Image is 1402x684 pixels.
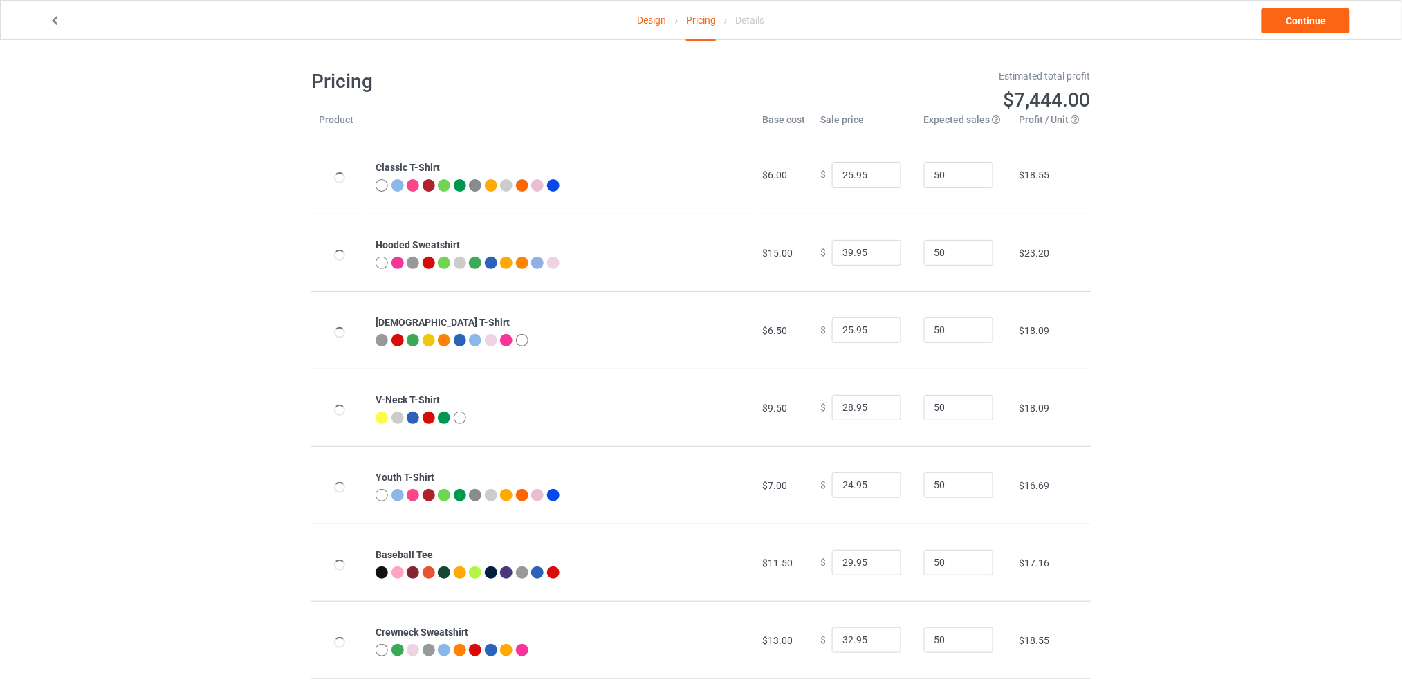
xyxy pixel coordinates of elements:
[762,248,793,259] span: $15.00
[711,69,1091,83] div: Estimated total profit
[1012,113,1091,136] th: Profit / Unit
[735,1,764,39] div: Details
[1004,89,1091,111] span: $7,444.00
[762,169,787,181] span: $6.00
[516,566,528,579] img: heather_texture.png
[1262,8,1350,33] a: Continue
[1020,325,1050,336] span: $18.09
[820,479,826,490] span: $
[1020,169,1050,181] span: $18.55
[1020,635,1050,646] span: $18.55
[820,557,826,568] span: $
[762,480,787,491] span: $7.00
[813,113,916,136] th: Sale price
[916,113,1012,136] th: Expected sales
[762,403,787,414] span: $9.50
[820,402,826,413] span: $
[762,635,793,646] span: $13.00
[820,247,826,258] span: $
[1020,403,1050,414] span: $18.09
[376,317,510,328] b: [DEMOGRAPHIC_DATA] T-Shirt
[376,472,434,483] b: Youth T-Shirt
[820,324,826,335] span: $
[376,627,468,638] b: Crewneck Sweatshirt
[755,113,813,136] th: Base cost
[1020,480,1050,491] span: $16.69
[376,394,440,405] b: V-Neck T-Shirt
[1020,557,1050,569] span: $17.16
[469,179,481,192] img: heather_texture.png
[1020,248,1050,259] span: $23.20
[469,489,481,501] img: heather_texture.png
[820,634,826,645] span: $
[376,162,440,173] b: Classic T-Shirt
[311,113,368,136] th: Product
[762,325,787,336] span: $6.50
[686,1,716,41] div: Pricing
[311,69,692,94] h1: Pricing
[820,169,826,181] span: $
[376,549,433,560] b: Baseball Tee
[376,239,460,250] b: Hooded Sweatshirt
[638,1,667,39] a: Design
[762,557,793,569] span: $11.50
